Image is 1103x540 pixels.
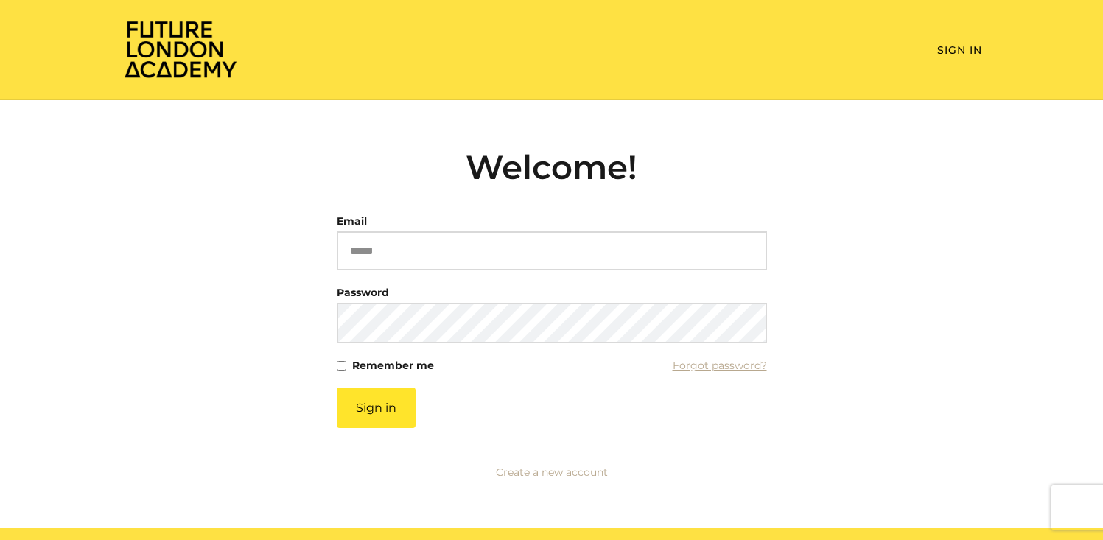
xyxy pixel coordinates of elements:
[337,282,389,303] label: Password
[122,19,239,79] img: Home Page
[337,388,416,428] button: Sign in
[673,355,767,376] a: Forgot password?
[937,43,982,57] a: Sign In
[352,355,434,376] label: Remember me
[337,147,767,187] h2: Welcome!
[496,466,608,479] a: Create a new account
[337,211,367,231] label: Email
